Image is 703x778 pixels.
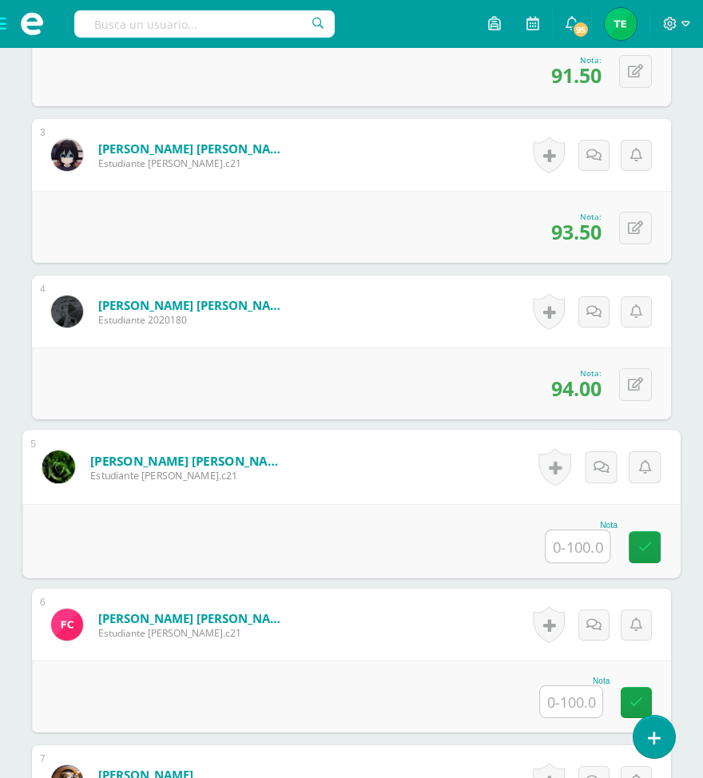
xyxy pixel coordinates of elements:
a: [PERSON_NAME] [PERSON_NAME] [98,297,290,313]
img: ea476d095289a207c2a6b931a1f79e76.png [51,139,83,171]
a: [PERSON_NAME] [PERSON_NAME] [98,141,290,157]
input: 0-100.0 [540,686,602,717]
div: Nota [539,677,610,685]
img: 1d3e6312865d1cd01c6e7c077234e905.png [51,609,83,641]
span: Estudiante 2020180 [98,313,290,327]
img: ae8f675cdc2ac93a8575d964c836f19a.png [51,296,83,327]
span: 95 [572,21,590,38]
img: 669e994e745b55aa6a2f247879bc4084.png [42,451,75,483]
div: Nota: [551,367,602,379]
span: Estudiante [PERSON_NAME].c21 [98,626,290,640]
a: [PERSON_NAME] [PERSON_NAME] [90,452,288,469]
span: 93.50 [551,218,602,245]
a: [PERSON_NAME] [PERSON_NAME] [98,610,290,626]
span: 94.00 [551,375,602,402]
span: 91.50 [551,62,602,89]
div: Nota [545,521,618,530]
input: 0-100.0 [546,530,610,562]
img: 3c85d5e85190064ea4a700d8bf0f77a9.png [605,8,637,40]
div: Nota: [551,54,602,65]
div: Nota: [551,211,602,222]
span: Estudiante [PERSON_NAME].c21 [90,468,288,482]
input: Busca un usuario... [74,10,335,38]
span: Estudiante [PERSON_NAME].c21 [98,157,290,170]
